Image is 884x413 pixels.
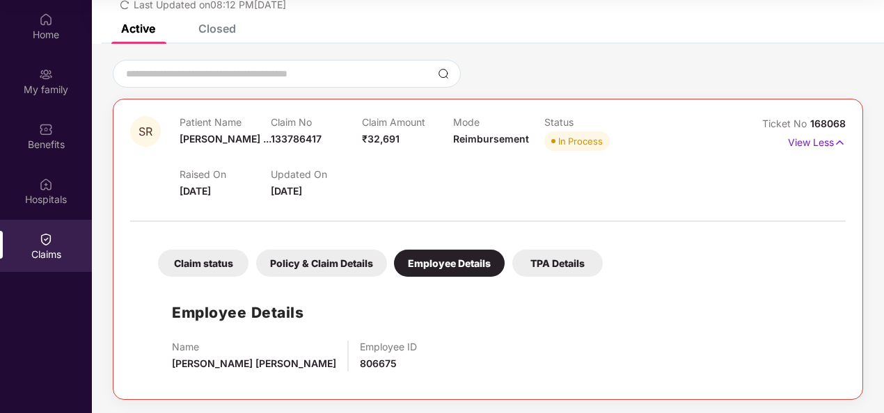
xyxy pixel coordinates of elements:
img: svg+xml;base64,PHN2ZyB4bWxucz0iaHR0cDovL3d3dy53My5vcmcvMjAwMC9zdmciIHdpZHRoPSIxNyIgaGVpZ2h0PSIxNy... [834,135,846,150]
span: [DATE] [271,185,302,197]
span: [DATE] [180,185,211,197]
span: ₹32,691 [362,133,400,145]
p: Claim No [271,116,362,128]
p: Status [544,116,636,128]
span: Ticket No [762,118,810,129]
p: Updated On [271,168,362,180]
p: Name [172,341,336,353]
span: 168068 [810,118,846,129]
img: svg+xml;base64,PHN2ZyBpZD0iQ2xhaW0iIHhtbG5zPSJodHRwOi8vd3d3LnczLm9yZy8yMDAwL3N2ZyIgd2lkdGg9IjIwIi... [39,232,53,246]
p: Employee ID [360,341,417,353]
p: Mode [453,116,544,128]
p: Claim Amount [362,116,453,128]
img: svg+xml;base64,PHN2ZyB3aWR0aD0iMjAiIGhlaWdodD0iMjAiIHZpZXdCb3g9IjAgMCAyMCAyMCIgZmlsbD0ibm9uZSIgeG... [39,67,53,81]
div: Closed [198,22,236,35]
img: svg+xml;base64,PHN2ZyBpZD0iSG9tZSIgeG1sbnM9Imh0dHA6Ly93d3cudzMub3JnLzIwMDAvc3ZnIiB3aWR0aD0iMjAiIG... [39,13,53,26]
p: Raised On [180,168,271,180]
div: Active [121,22,155,35]
div: Employee Details [394,250,505,277]
span: [PERSON_NAME] ... [180,133,271,145]
span: [PERSON_NAME] [PERSON_NAME] [172,357,336,369]
span: SR [139,126,152,138]
p: View Less [788,131,846,150]
div: Claim status [158,250,248,277]
img: svg+xml;base64,PHN2ZyBpZD0iSG9zcGl0YWxzIiB4bWxucz0iaHR0cDovL3d3dy53My5vcmcvMjAwMC9zdmciIHdpZHRoPS... [39,177,53,191]
span: Reimbursement [453,133,529,145]
div: TPA Details [512,250,603,277]
span: 133786417 [271,133,322,145]
p: Patient Name [180,116,271,128]
div: Policy & Claim Details [256,250,387,277]
img: svg+xml;base64,PHN2ZyBpZD0iQmVuZWZpdHMiIHhtbG5zPSJodHRwOi8vd3d3LnczLm9yZy8yMDAwL3N2ZyIgd2lkdGg9Ij... [39,122,53,136]
div: In Process [558,134,603,148]
h1: Employee Details [172,301,303,324]
span: 806675 [360,357,397,369]
img: svg+xml;base64,PHN2ZyBpZD0iU2VhcmNoLTMyeDMyIiB4bWxucz0iaHR0cDovL3d3dy53My5vcmcvMjAwMC9zdmciIHdpZH... [438,68,449,79]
